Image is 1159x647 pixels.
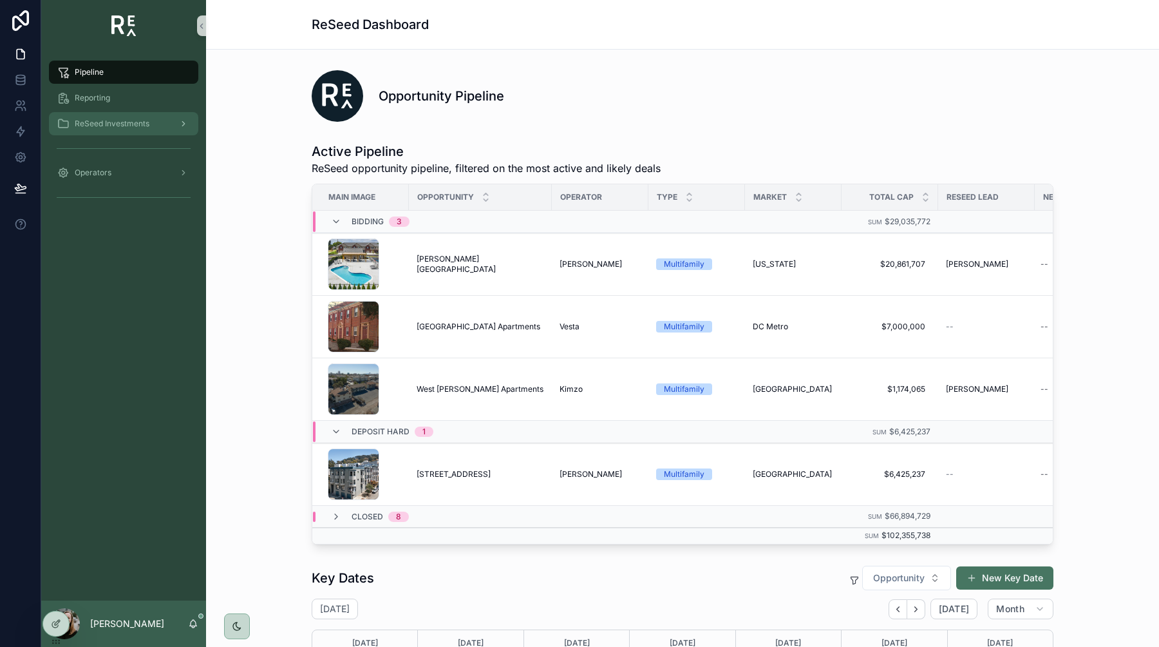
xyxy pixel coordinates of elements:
div: scrollable content [41,52,206,224]
span: Deposit Hard [352,427,410,437]
small: Sum [865,532,879,539]
a: [PERSON_NAME] [946,259,1027,269]
small: Sum [872,429,887,436]
div: -- [1041,469,1048,479]
button: [DATE] [930,599,977,619]
h1: ReSeed Dashboard [312,15,429,34]
a: -- [946,322,1027,332]
span: $6,425,237 [854,469,925,479]
button: Next [907,599,925,619]
a: [PERSON_NAME][GEOGRAPHIC_DATA] [417,254,544,275]
div: Multifamily [664,383,704,395]
a: Multifamily [656,258,737,270]
span: Bidding [352,217,384,227]
span: Vesta [560,322,579,332]
span: Main Image [328,192,375,202]
span: ReSeed opportunity pipeline, filtered on the most active and likely deals [312,160,661,176]
small: Sum [868,513,882,520]
span: $1,174,065 [854,384,925,394]
span: Total Cap [869,192,914,202]
a: Pipeline [49,61,198,84]
span: $66,894,729 [885,511,930,521]
a: Kimzo [560,384,641,394]
a: Vesta [560,322,641,332]
span: Pipeline [75,67,104,77]
span: $7,000,000 [854,322,925,332]
a: [GEOGRAPHIC_DATA] [753,469,834,479]
a: Operators [49,161,198,184]
div: Multifamily [664,468,704,480]
a: ReSeed Investments [49,112,198,135]
span: [GEOGRAPHIC_DATA] [753,469,832,479]
span: ReSeed Lead [947,192,999,202]
div: 1 [422,427,426,437]
span: Operator [560,192,602,202]
small: Sum [868,218,882,226]
a: $1,174,065 [849,379,930,400]
a: $7,000,000 [849,316,930,337]
div: -- [1041,384,1048,394]
a: [PERSON_NAME] [946,384,1027,394]
div: 8 [396,512,401,522]
a: [GEOGRAPHIC_DATA] [753,384,834,394]
a: -- [1035,254,1131,275]
span: Opportunity [417,192,474,202]
a: [PERSON_NAME] [560,259,641,269]
span: Kimzo [560,384,583,394]
a: [STREET_ADDRESS] [417,469,544,479]
span: -- [946,322,954,332]
a: Reporting [49,86,198,110]
span: [GEOGRAPHIC_DATA] Apartments [417,322,540,332]
a: [GEOGRAPHIC_DATA] Apartments [417,322,544,332]
span: [PERSON_NAME] [560,259,622,269]
img: App logo [111,15,137,36]
p: [PERSON_NAME] [90,617,164,630]
h1: Key Dates [312,569,374,587]
span: Type [657,192,677,202]
button: New Key Date [956,566,1053,590]
span: [PERSON_NAME] [946,259,1008,269]
a: [US_STATE] [753,259,834,269]
span: $29,035,772 [885,217,930,226]
button: Select Button [862,566,951,590]
span: [PERSON_NAME] [946,384,1008,394]
span: Month [996,603,1024,615]
span: [GEOGRAPHIC_DATA] [753,384,832,394]
div: 3 [397,217,402,227]
span: Reporting [75,93,110,103]
a: DC Metro [753,322,834,332]
a: Multifamily [656,383,737,395]
h2: [DATE] [320,603,350,615]
a: West [PERSON_NAME] Apartments [417,384,544,394]
button: Month [988,599,1053,619]
span: [US_STATE] [753,259,796,269]
div: -- [1041,259,1048,269]
span: -- [946,469,954,479]
span: $102,355,738 [881,530,930,540]
a: $6,425,237 [849,464,930,485]
button: Back [889,599,907,619]
span: [DATE] [939,603,969,615]
span: Closed [352,512,383,522]
a: -- [1035,464,1131,485]
span: DC Metro [753,322,788,332]
span: [PERSON_NAME] [560,469,622,479]
a: -- [1035,316,1131,337]
span: $6,425,237 [889,427,930,436]
div: -- [1041,322,1048,332]
a: -- [946,469,1027,479]
a: Multifamily [656,468,737,480]
span: Market [753,192,787,202]
span: $20,861,707 [854,259,925,269]
span: Operators [75,168,111,178]
span: Opportunity [873,572,925,584]
span: ReSeed Investments [75,119,149,129]
span: Next Steps [1043,192,1091,202]
div: Multifamily [664,321,704,333]
span: [STREET_ADDRESS] [417,469,491,479]
a: [PERSON_NAME] [560,469,641,479]
a: Multifamily [656,321,737,333]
